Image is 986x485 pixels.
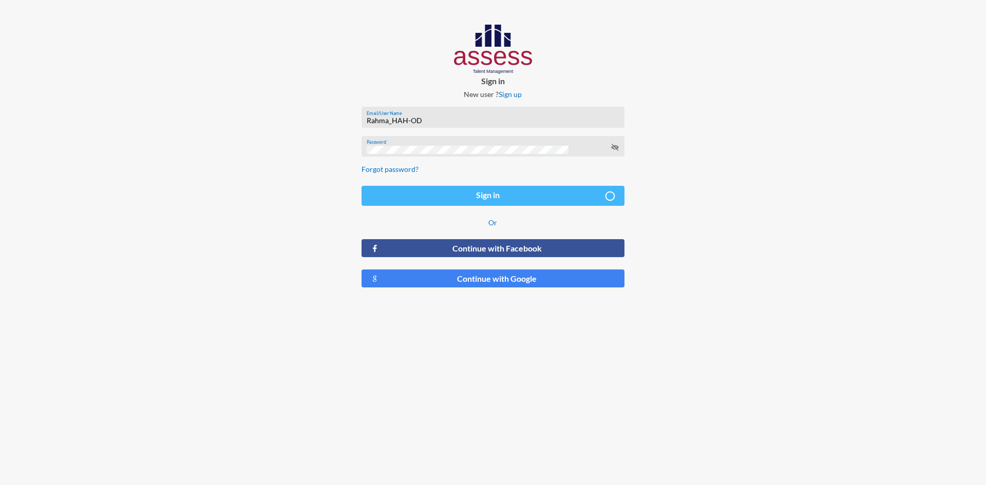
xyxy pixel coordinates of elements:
[499,90,522,99] a: Sign up
[362,165,419,173] a: Forgot password?
[362,186,624,206] button: Sign in
[362,218,624,227] p: Or
[353,90,633,99] p: New user ?
[353,76,633,86] p: Sign in
[367,117,619,125] input: Email/User Name
[362,239,624,257] button: Continue with Facebook
[454,25,533,74] img: AssessLogoo.svg
[362,269,624,287] button: Continue with Google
